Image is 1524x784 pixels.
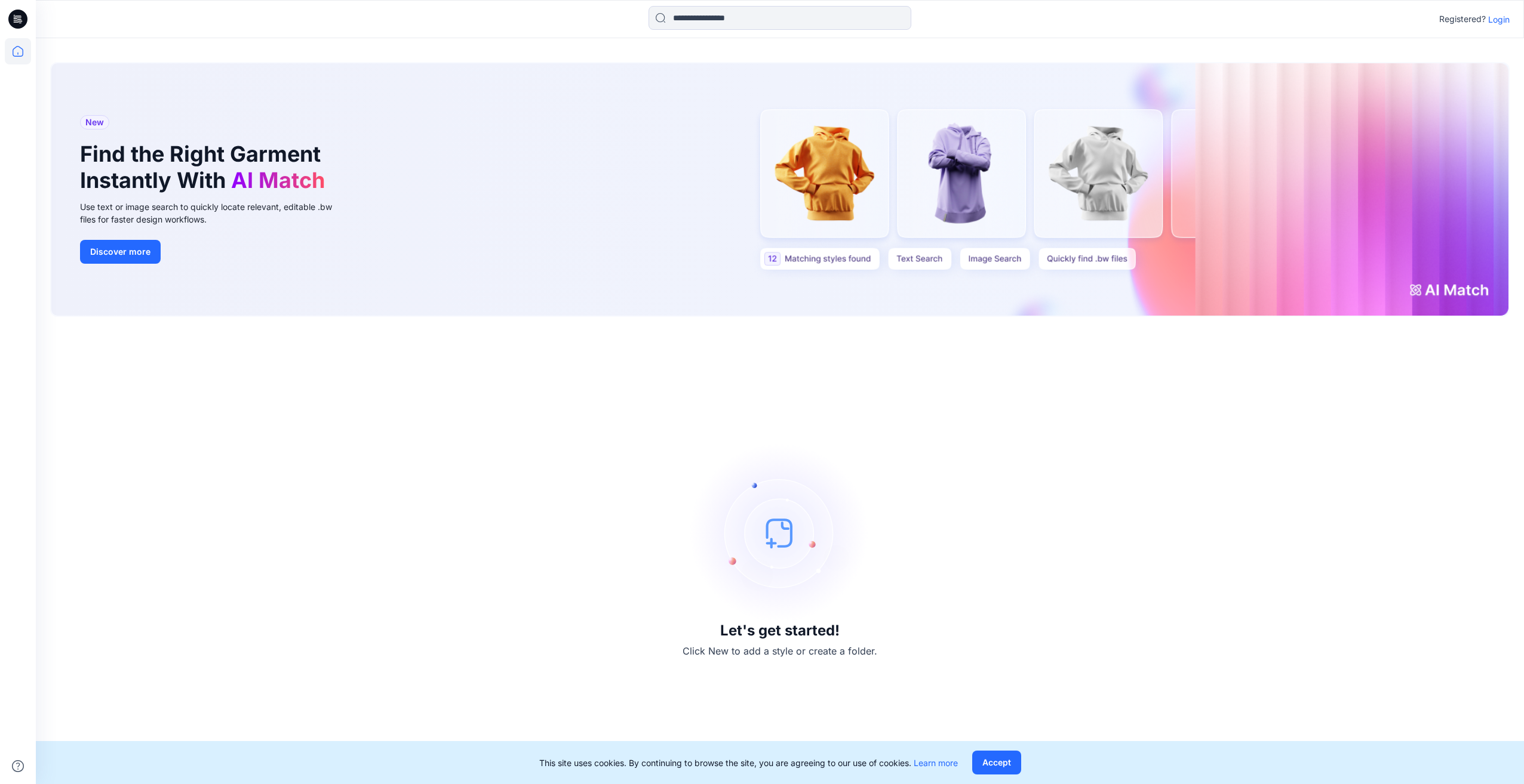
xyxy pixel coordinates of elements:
img: empty-state-image.svg [690,443,869,622]
p: This site uses cookies. By continuing to browse the site, you are agreeing to our use of cookies. [539,757,958,769]
p: Click New to add a style or create a folder. [683,644,877,658]
h1: Find the Right Garment Instantly With [80,141,331,193]
button: Accept [972,751,1021,774]
p: Registered? [1439,12,1486,26]
span: AI Match [231,167,325,193]
div: Use text or image search to quickly locate relevant, editable .bw files for faster design workflows. [80,200,349,226]
span: New [85,115,104,129]
p: Login [1488,13,1510,26]
a: Learn more [914,758,958,768]
button: Discover more [80,240,161,264]
h3: Let's get started! [720,622,840,639]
